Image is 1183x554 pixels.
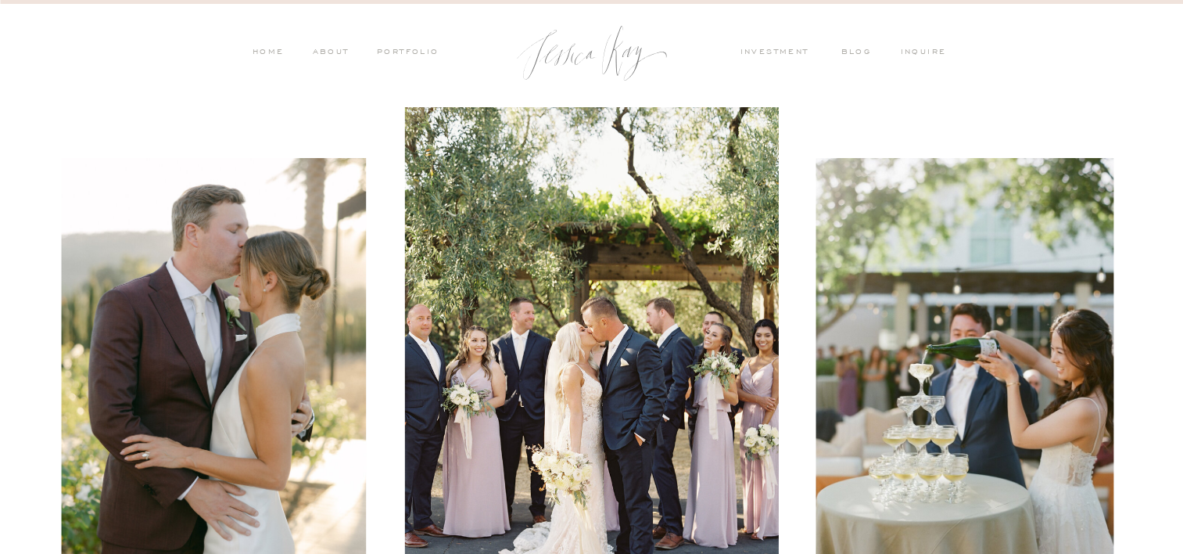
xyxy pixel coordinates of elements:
[375,46,439,60] a: PORTFOLIO
[841,46,882,60] a: blog
[740,46,817,60] a: investment
[901,46,954,60] a: inquire
[309,46,350,60] a: ABOUT
[252,46,285,60] a: HOME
